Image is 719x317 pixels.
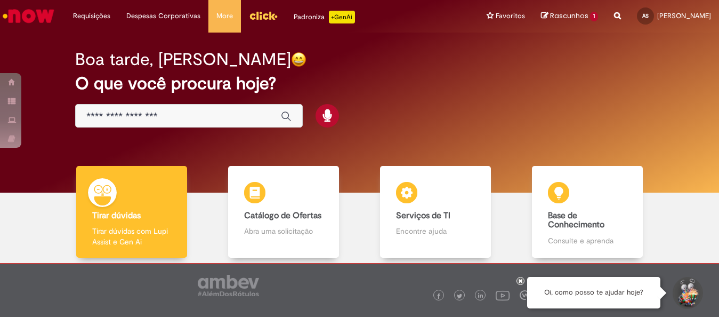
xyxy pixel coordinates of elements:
[291,52,306,67] img: happy-face.png
[396,210,450,221] b: Serviços de TI
[671,277,703,309] button: Iniciar Conversa de Suporte
[396,226,475,236] p: Encontre ajuda
[590,12,598,21] span: 1
[436,294,441,299] img: logo_footer_facebook.png
[294,11,355,23] div: Padroniza
[1,5,56,27] img: ServiceNow
[75,74,644,93] h2: O que você procura hoje?
[75,50,291,69] h2: Boa tarde, [PERSON_NAME]
[198,275,259,296] img: logo_footer_ambev_rotulo_gray.png
[496,11,525,21] span: Favoritos
[244,210,321,221] b: Catálogo de Ofertas
[73,11,110,21] span: Requisições
[249,7,278,23] img: click_logo_yellow_360x200.png
[92,210,141,221] b: Tirar dúvidas
[208,166,360,258] a: Catálogo de Ofertas Abra uma solicitação
[478,293,483,299] img: logo_footer_linkedin.png
[360,166,512,258] a: Serviços de TI Encontre ajuda
[548,210,604,231] b: Base de Conhecimento
[496,288,510,302] img: logo_footer_youtube.png
[457,294,462,299] img: logo_footer_twitter.png
[216,11,233,21] span: More
[541,11,598,21] a: Rascunhos
[642,12,649,19] span: AS
[657,11,711,20] span: [PERSON_NAME]
[511,166,663,258] a: Base de Conhecimento Consulte e aprenda
[126,11,200,21] span: Despesas Corporativas
[527,277,660,308] div: Oi, como posso te ajudar hoje?
[56,166,208,258] a: Tirar dúvidas Tirar dúvidas com Lupi Assist e Gen Ai
[329,11,355,23] p: +GenAi
[92,226,171,247] p: Tirar dúvidas com Lupi Assist e Gen Ai
[550,11,588,21] span: Rascunhos
[244,226,323,236] p: Abra uma solicitação
[548,235,627,246] p: Consulte e aprenda
[520,290,529,300] img: logo_footer_workplace.png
